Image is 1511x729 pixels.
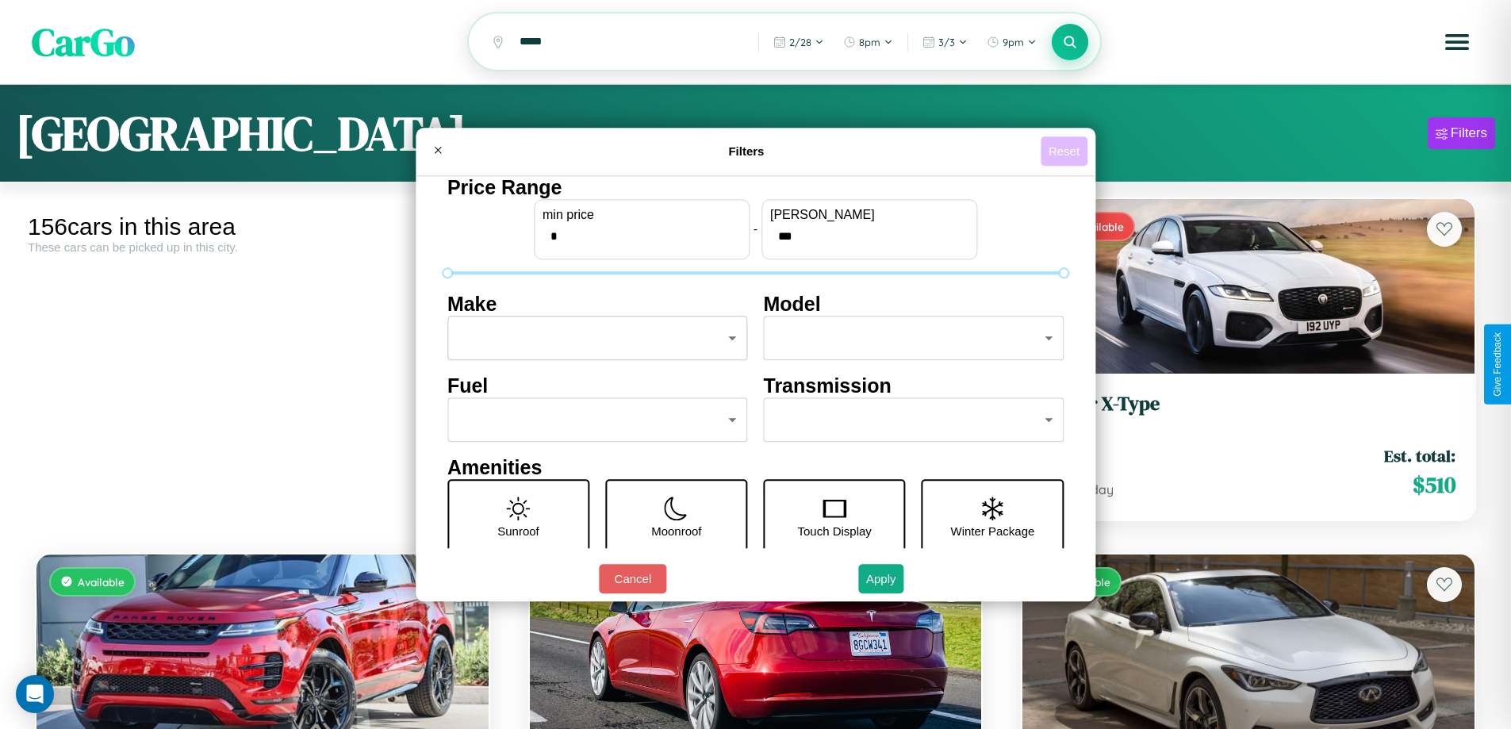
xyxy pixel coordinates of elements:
h3: Jaguar X-Type [1041,393,1455,416]
div: Filters [1451,125,1487,141]
button: Filters [1428,117,1495,149]
div: 156 cars in this area [28,213,497,240]
p: - [754,218,757,240]
span: Est. total: [1384,444,1455,467]
button: 3/3 [915,29,976,55]
button: 8pm [835,29,901,55]
label: [PERSON_NAME] [770,208,968,222]
span: / day [1080,482,1114,497]
button: Cancel [599,564,666,593]
span: $ 510 [1413,469,1455,501]
p: Touch Display [797,520,871,542]
span: 3 / 3 [938,36,955,48]
h4: Transmission [764,374,1064,397]
button: 9pm [979,29,1045,55]
h4: Amenities [447,456,1064,479]
span: 9pm [1003,36,1024,48]
p: Sunroof [497,520,539,542]
h4: Filters [452,144,1041,158]
button: Reset [1041,136,1087,166]
h4: Make [447,293,748,316]
span: 2 / 28 [789,36,811,48]
p: Moonroof [651,520,701,542]
label: min price [543,208,741,222]
h4: Fuel [447,374,748,397]
button: Apply [858,564,904,593]
button: 2/28 [765,29,832,55]
div: Give Feedback [1492,332,1503,397]
span: Available [78,575,125,589]
h1: [GEOGRAPHIC_DATA] [16,101,466,166]
div: Open Intercom Messenger [16,675,54,713]
div: These cars can be picked up in this city. [28,240,497,254]
p: Winter Package [951,520,1035,542]
a: Jaguar X-Type2019 [1041,393,1455,432]
button: Open menu [1435,20,1479,64]
span: 8pm [859,36,880,48]
h4: Model [764,293,1064,316]
span: CarGo [32,16,135,68]
h4: Price Range [447,176,1064,199]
